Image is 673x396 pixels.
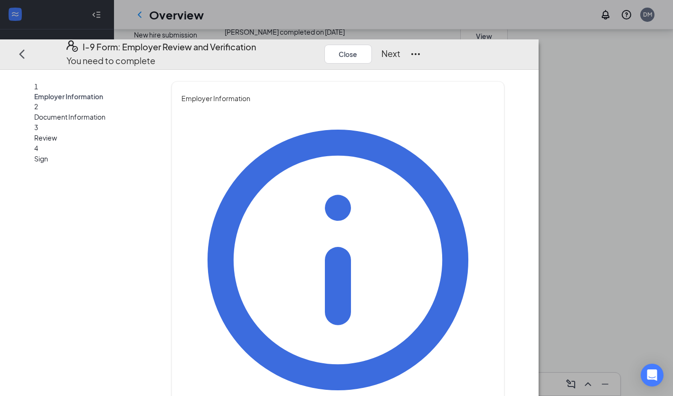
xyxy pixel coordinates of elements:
span: Employer Information [34,92,152,101]
span: 3 [34,123,38,132]
span: Sign [34,153,152,164]
svg: FormI9EVerifyIcon [66,41,78,52]
span: Review [34,132,152,143]
button: Close [324,45,372,64]
span: 4 [34,144,38,152]
svg: Ellipses [410,48,421,60]
span: Employer Information [181,93,494,104]
div: Open Intercom Messenger [641,364,664,387]
span: 2 [34,102,38,111]
span: 1 [34,82,38,91]
button: Next [381,47,400,61]
h4: I-9 Form: Employer Review and Verification [83,41,256,54]
span: Document Information [34,112,152,122]
p: You need to complete [66,54,256,67]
